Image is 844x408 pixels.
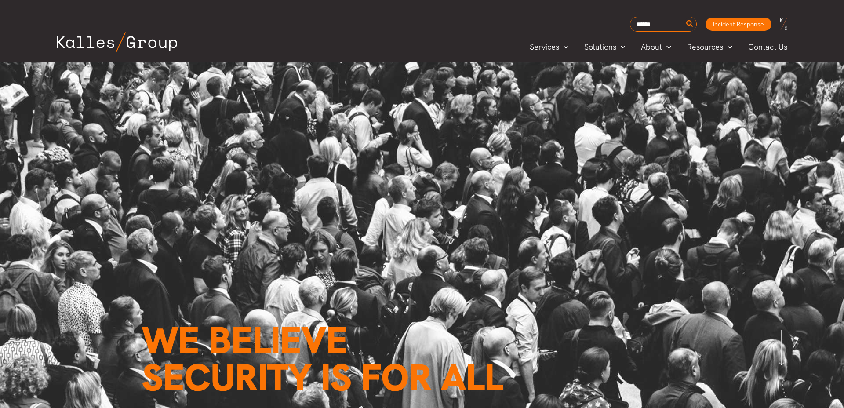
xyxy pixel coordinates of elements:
a: Contact Us [740,40,796,54]
a: ServicesMenu Toggle [522,40,576,54]
img: Kalles Group [57,32,177,52]
span: Menu Toggle [662,40,671,54]
span: Contact Us [748,40,787,54]
button: Search [684,17,695,31]
a: Incident Response [706,18,771,31]
span: Menu Toggle [559,40,568,54]
nav: Primary Site Navigation [522,40,796,54]
a: SolutionsMenu Toggle [576,40,633,54]
span: Resources [687,40,723,54]
span: Menu Toggle [723,40,732,54]
span: We believe Security is for all [142,316,503,402]
a: AboutMenu Toggle [633,40,679,54]
a: ResourcesMenu Toggle [679,40,740,54]
span: About [641,40,662,54]
span: Services [530,40,559,54]
span: Menu Toggle [616,40,626,54]
span: Solutions [584,40,616,54]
